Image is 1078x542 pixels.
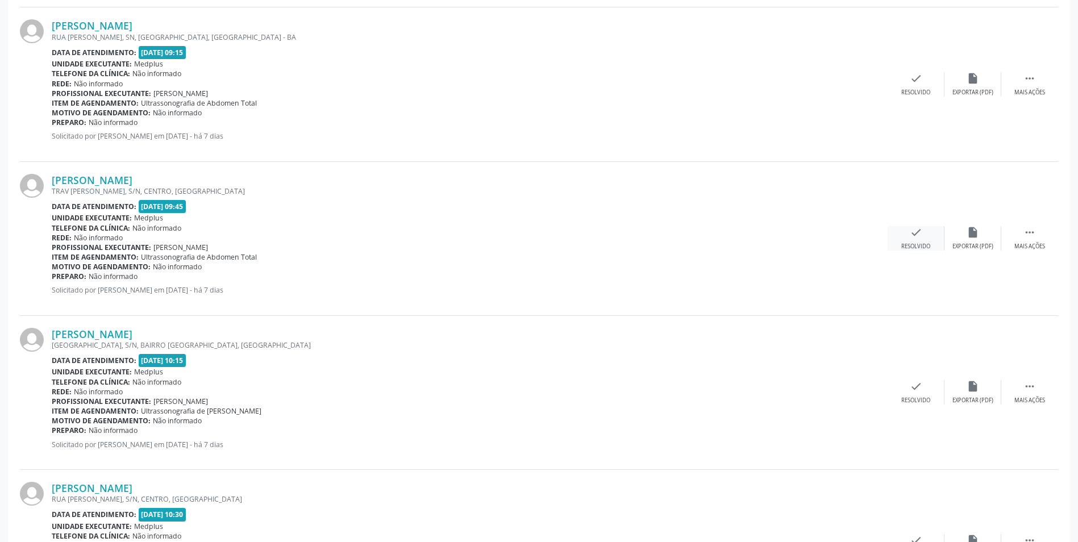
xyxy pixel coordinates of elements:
span: Não informado [132,223,181,233]
img: img [20,328,44,352]
b: Data de atendimento: [52,356,136,365]
i:  [1023,226,1036,239]
div: Resolvido [901,243,930,251]
b: Data de atendimento: [52,202,136,211]
b: Item de agendamento: [52,252,139,262]
b: Data de atendimento: [52,48,136,57]
b: Telefone da clínica: [52,531,130,541]
b: Motivo de agendamento: [52,416,151,426]
div: [GEOGRAPHIC_DATA], S/N, BAIRRO [GEOGRAPHIC_DATA], [GEOGRAPHIC_DATA] [52,340,888,350]
b: Telefone da clínica: [52,69,130,78]
span: Não informado [89,272,138,281]
img: img [20,174,44,198]
b: Profissional executante: [52,243,151,252]
span: Não informado [132,377,181,387]
b: Item de agendamento: [52,406,139,416]
span: Ultrassonografia de Abdomen Total [141,252,257,262]
a: [PERSON_NAME] [52,19,132,32]
div: Mais ações [1014,89,1045,97]
span: [PERSON_NAME] [153,243,208,252]
div: Exportar (PDF) [952,397,993,405]
span: Não informado [153,416,202,426]
i: insert_drive_file [967,72,979,85]
p: Solicitado por [PERSON_NAME] em [DATE] - há 7 dias [52,285,888,295]
div: RUA [PERSON_NAME], SN, [GEOGRAPHIC_DATA], [GEOGRAPHIC_DATA] - BA [52,32,888,42]
span: Não informado [74,387,123,397]
img: img [20,482,44,506]
i: check [910,72,922,85]
span: Medplus [134,213,163,223]
div: Mais ações [1014,243,1045,251]
i:  [1023,380,1036,393]
b: Rede: [52,387,72,397]
b: Item de agendamento: [52,98,139,108]
i:  [1023,72,1036,85]
div: Exportar (PDF) [952,243,993,251]
span: [PERSON_NAME] [153,397,208,406]
span: Não informado [74,233,123,243]
div: RUA [PERSON_NAME], S/N, CENTRO, [GEOGRAPHIC_DATA] [52,494,888,504]
b: Motivo de agendamento: [52,262,151,272]
div: Exportar (PDF) [952,89,993,97]
span: Não informado [132,531,181,541]
b: Preparo: [52,426,86,435]
i: insert_drive_file [967,380,979,393]
span: Ultrassonografia de Abdomen Total [141,98,257,108]
b: Motivo de agendamento: [52,108,151,118]
b: Data de atendimento: [52,510,136,519]
b: Profissional executante: [52,89,151,98]
span: [DATE] 10:30 [139,508,186,521]
b: Unidade executante: [52,59,132,69]
b: Telefone da clínica: [52,377,130,387]
p: Solicitado por [PERSON_NAME] em [DATE] - há 7 dias [52,131,888,141]
b: Rede: [52,233,72,243]
i: insert_drive_file [967,226,979,239]
span: [DATE] 09:45 [139,200,186,213]
b: Telefone da clínica: [52,223,130,233]
b: Profissional executante: [52,397,151,406]
span: Não informado [153,108,202,118]
i: check [910,380,922,393]
a: [PERSON_NAME] [52,482,132,494]
span: Não informado [74,79,123,89]
span: Ultrassonografia de [PERSON_NAME] [141,406,261,416]
a: [PERSON_NAME] [52,328,132,340]
span: [DATE] 09:15 [139,46,186,59]
span: Medplus [134,367,163,377]
p: Solicitado por [PERSON_NAME] em [DATE] - há 7 dias [52,440,888,449]
span: Medplus [134,59,163,69]
b: Unidade executante: [52,213,132,223]
img: img [20,19,44,43]
div: Resolvido [901,397,930,405]
span: Não informado [89,426,138,435]
b: Unidade executante: [52,367,132,377]
div: Resolvido [901,89,930,97]
span: Não informado [132,69,181,78]
span: Não informado [89,118,138,127]
a: [PERSON_NAME] [52,174,132,186]
span: [DATE] 10:15 [139,354,186,367]
b: Preparo: [52,118,86,127]
span: Medplus [134,522,163,531]
b: Preparo: [52,272,86,281]
div: Mais ações [1014,397,1045,405]
b: Rede: [52,79,72,89]
div: TRAV [PERSON_NAME], S/N, CENTRO, [GEOGRAPHIC_DATA] [52,186,888,196]
span: [PERSON_NAME] [153,89,208,98]
span: Não informado [153,262,202,272]
b: Unidade executante: [52,522,132,531]
i: check [910,226,922,239]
